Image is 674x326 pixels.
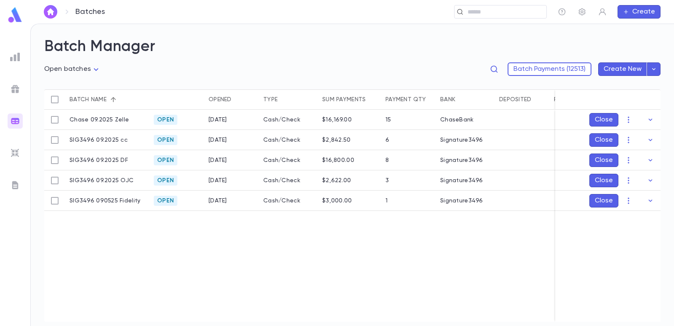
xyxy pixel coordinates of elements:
[322,89,366,110] div: Sum payments
[259,170,318,191] div: Cash/Check
[440,197,483,204] div: Signature3496
[322,197,352,204] div: $3,000.00
[385,137,389,143] div: 6
[154,177,177,184] span: Open
[70,177,134,184] p: SIG3496 09.2025 OJC
[385,89,426,110] div: Payment qty
[385,177,389,184] div: 3
[385,157,389,164] div: 8
[44,63,101,76] div: Open batches
[440,116,474,123] div: ChaseBank
[70,116,129,123] p: Chase 09.2025 Zelle
[209,116,227,123] div: 9/1/2025
[209,157,227,164] div: 9/1/2025
[499,89,532,110] div: Deposited
[154,197,177,204] span: Open
[385,197,388,204] div: 1
[70,197,140,204] p: SIG3496 090525 Fidelity
[259,89,318,110] div: Type
[598,62,647,76] button: Create New
[44,38,661,56] h2: Batch Manager
[154,137,177,143] span: Open
[554,89,586,110] div: Recorded
[209,197,227,204] div: 9/4/2025
[204,89,259,110] div: Opened
[7,7,24,23] img: logo
[322,116,352,123] div: $16,169.00
[589,194,618,207] button: Close
[322,177,351,184] div: $2,622.00
[44,66,91,73] span: Open batches
[45,8,56,15] img: home_white.a664292cf8c1dea59945f0da9f25487c.svg
[440,89,455,110] div: Bank
[495,89,550,110] div: Deposited
[154,116,177,123] span: Open
[70,157,128,164] p: SIG3496 09.2025 DF
[589,174,618,187] button: Close
[10,84,20,94] img: campaigns_grey.99e729a5f7ee94e3726e6486bddda8f1.svg
[209,89,232,110] div: Opened
[440,137,483,143] div: Signature3496
[10,52,20,62] img: reports_grey.c525e4749d1bce6a11f5fe2a8de1b229.svg
[381,89,436,110] div: Payment qty
[322,157,354,164] div: $16,800.00
[209,137,227,143] div: 9/4/2025
[259,150,318,170] div: Cash/Check
[259,110,318,130] div: Cash/Check
[436,89,495,110] div: Bank
[10,116,20,126] img: batches_gradient.0a22e14384a92aa4cd678275c0c39cc4.svg
[440,157,483,164] div: Signature3496
[263,89,278,110] div: Type
[10,180,20,190] img: letters_grey.7941b92b52307dd3b8a917253454ce1c.svg
[209,177,227,184] div: 9/2/2025
[70,89,107,110] div: Batch name
[385,116,391,123] div: 15
[259,191,318,211] div: Cash/Check
[589,133,618,147] button: Close
[70,137,128,143] p: SIG3496 09.2025 cc
[75,7,105,16] p: Batches
[318,89,381,110] div: Sum payments
[589,113,618,127] button: Close
[550,89,604,110] div: Recorded
[65,89,150,110] div: Batch name
[508,62,591,76] button: Batch Payments (12513)
[322,137,351,143] div: $2,842.50
[259,130,318,150] div: Cash/Check
[589,154,618,167] button: Close
[440,177,483,184] div: Signature3496
[154,157,177,164] span: Open
[618,5,661,19] button: Create
[10,148,20,158] img: imports_grey.530a8a0e642e233f2baf0ef88e8c9fcb.svg
[107,93,120,106] button: Sort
